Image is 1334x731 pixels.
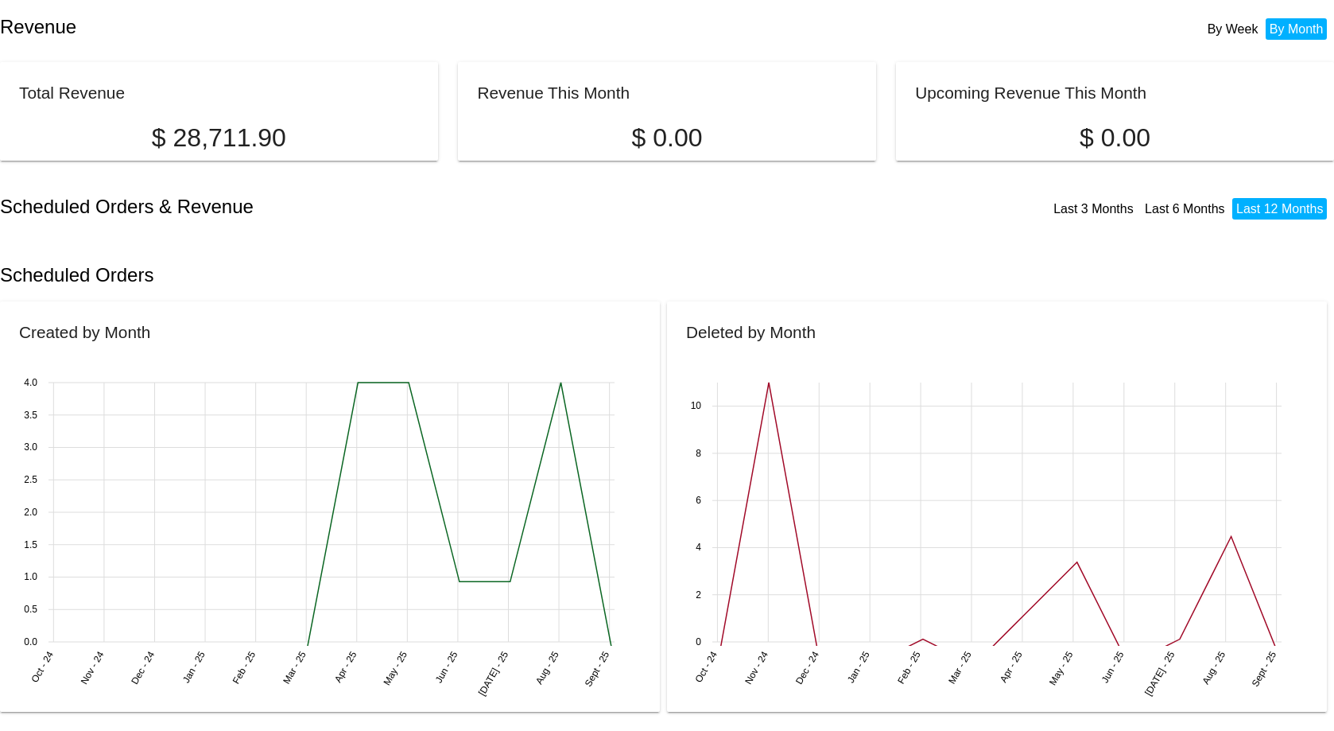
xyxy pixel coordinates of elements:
[743,650,770,687] text: Nov - 24
[231,650,258,686] text: Feb - 25
[24,605,37,616] text: 0.5
[24,507,37,518] text: 2.0
[686,323,816,341] h2: Deleted by Month
[19,323,150,341] h2: Created by Month
[1142,650,1177,698] text: [DATE] - 25
[24,475,37,486] text: 2.5
[476,650,510,698] text: [DATE] - 25
[696,542,701,554] text: 4
[19,84,125,102] h2: Total Revenue
[696,636,701,647] text: 0
[793,650,821,687] text: Dec - 24
[946,650,974,686] text: Mar - 25
[381,650,409,688] text: May - 25
[691,401,702,412] text: 10
[693,650,720,685] text: Oct - 24
[696,495,701,506] text: 6
[533,650,561,687] text: Aug - 25
[79,650,107,687] text: Nov - 24
[998,650,1025,685] text: Apr - 25
[1204,18,1262,40] li: By Week
[24,442,37,453] text: 3.0
[477,84,630,102] h2: Revenue This Month
[19,123,419,153] p: $ 28,711.90
[24,539,37,550] text: 1.5
[1250,650,1279,689] text: Sept - 25
[696,589,701,601] text: 2
[1099,650,1127,686] text: Jun - 25
[1145,202,1225,216] a: Last 6 Months
[180,650,207,686] text: Jan - 25
[29,650,56,685] text: Oct - 24
[915,123,1315,153] p: $ 0.00
[895,650,923,686] text: Feb - 25
[281,650,308,686] text: Mar - 25
[696,448,701,459] text: 8
[1053,202,1134,216] a: Last 3 Months
[1236,202,1323,216] a: Last 12 Months
[24,572,37,583] text: 1.0
[845,650,872,686] text: Jan - 25
[24,377,37,388] text: 4.0
[1266,18,1328,40] li: By Month
[24,636,37,647] text: 0.0
[583,650,612,689] text: Sept - 25
[1200,650,1227,687] text: Aug - 25
[433,650,460,686] text: Jun - 25
[477,123,856,153] p: $ 0.00
[332,650,359,685] text: Apr - 25
[129,650,157,687] text: Dec - 24
[915,84,1146,102] h2: Upcoming Revenue This Month
[24,410,37,421] text: 3.5
[1047,650,1076,688] text: May - 25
